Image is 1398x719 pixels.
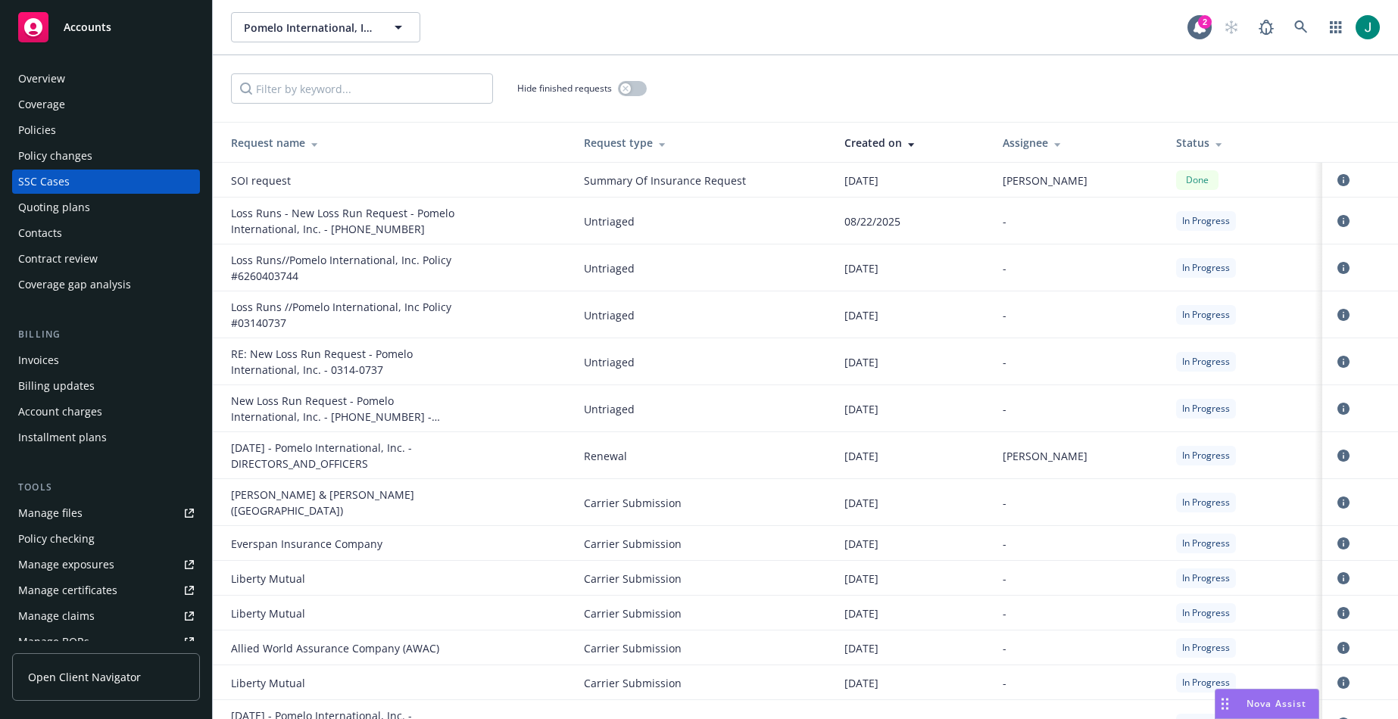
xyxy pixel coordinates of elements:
span: 08/22/2025 [844,213,900,229]
div: Manage exposures [18,552,114,577]
div: - [1003,675,1152,691]
div: Account charges [18,400,102,424]
div: Status [1176,135,1310,151]
div: Contacts [18,221,62,245]
span: [PERSON_NAME] [1003,173,1088,188]
div: Request type [584,135,820,151]
a: Search [1286,12,1316,42]
span: In Progress [1182,308,1230,322]
span: [DATE] [844,675,878,691]
span: Carrier Submission [584,640,820,656]
span: In Progress [1182,355,1230,369]
span: In Progress [1182,537,1230,550]
span: In Progress [1182,496,1230,509]
span: Untriaged [584,354,820,370]
div: Loss Runs - New Loss Run Request - Pomelo International, Inc. - 626-040374-4 [231,205,458,237]
img: photo [1356,15,1380,39]
a: Contacts [12,221,200,245]
span: Carrier Submission [584,571,820,587]
div: Billing updates [18,374,95,398]
span: Open Client Navigator [28,669,141,685]
span: [DATE] [844,605,878,621]
a: circleInformation [1334,569,1353,587]
div: RE: New Loss Run Request - Pomelo International, Inc. - 0314-0737 [231,346,458,378]
div: Loss Runs //Pomelo International, Inc Policy #03140737 [231,299,458,331]
span: Hide finished requests [517,82,612,95]
div: Manage claims [18,604,95,628]
a: Installment plans [12,425,200,450]
div: - [1003,640,1152,656]
span: In Progress [1182,606,1230,620]
a: Manage claims [12,604,200,628]
div: Liberty Mutual [231,571,458,587]
div: Manage BORs [18,630,89,654]
span: [DATE] [844,640,878,656]
div: SSC Cases [18,170,70,194]
div: Coverage [18,92,65,117]
a: Report a Bug [1251,12,1281,42]
span: Carrier Submission [584,675,820,691]
span: Untriaged [584,213,820,229]
a: Quoting plans [12,195,200,219]
div: - [1003,260,1152,276]
div: Drag to move [1215,689,1234,718]
span: [DATE] [844,354,878,370]
a: circleInformation [1334,604,1353,622]
div: 2 [1198,15,1212,29]
span: Renewal [584,448,820,464]
div: Policy checking [18,527,95,551]
div: Created on [844,135,978,151]
a: Manage files [12,501,200,525]
span: [DATE] [844,307,878,323]
div: Billing [12,327,200,342]
span: [DATE] [844,401,878,417]
a: Manage exposures [12,552,200,577]
span: [DATE] [844,173,878,188]
span: Accounts [64,21,111,33]
a: Contract review [12,247,200,271]
span: In Progress [1182,402,1230,416]
span: Untriaged [584,307,820,323]
span: Untriaged [584,260,820,276]
span: Carrier Submission [584,605,820,621]
span: [DATE] [844,536,878,552]
a: circleInformation [1334,259,1353,277]
div: Manage files [18,501,83,525]
div: - [1003,605,1152,621]
a: Overview [12,67,200,91]
a: Policy changes [12,144,200,168]
a: SSC Cases [12,170,200,194]
a: circleInformation [1334,493,1353,512]
span: In Progress [1182,571,1230,585]
div: Installment plans [18,425,107,450]
span: In Progress [1182,214,1230,228]
a: Policy checking [12,527,200,551]
a: Switch app [1321,12,1351,42]
span: Nova Assist [1247,697,1306,710]
a: circleInformation [1334,306,1353,324]
a: circleInformation [1334,447,1353,465]
div: Liberty Mutual [231,605,458,621]
a: Start snowing [1216,12,1247,42]
div: - [1003,495,1152,511]
div: Manage certificates [18,578,117,602]
div: - [1003,307,1152,323]
div: Overview [18,67,65,91]
span: [DATE] [844,260,878,276]
span: Pomelo International, Inc. [244,20,375,36]
div: Coverage gap analysis [18,272,131,297]
span: [PERSON_NAME] [1003,448,1088,464]
div: Request name [231,135,560,151]
a: Manage certificates [12,578,200,602]
div: Quoting plans [18,195,90,219]
a: Account charges [12,400,200,424]
div: Crum & Forster (Fairfax) [231,487,458,518]
span: In Progress [1182,449,1230,462]
span: [DATE] [844,448,878,464]
a: circleInformation [1334,674,1353,692]
div: 11/15/25 - Pomelo International, Inc. - DIRECTORS_AND_OFFICERS [231,440,458,472]
button: Pomelo International, Inc. [231,12,420,42]
span: Done [1182,173,1212,187]
span: Untriaged [584,401,820,417]
span: In Progress [1182,261,1230,275]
